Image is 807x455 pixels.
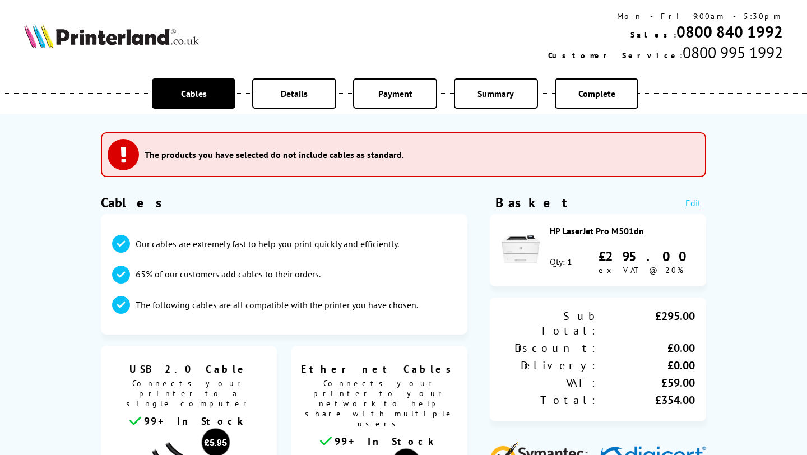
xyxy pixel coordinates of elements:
[145,149,404,160] h3: The products you have selected do not include cables as standard.
[550,225,695,236] div: HP LaserJet Pro M501dn
[335,435,439,448] span: 99+ In Stock
[181,88,207,99] span: Cables
[598,375,695,390] div: £59.00
[683,42,783,63] span: 0800 995 1992
[685,197,701,208] a: Edit
[109,363,268,375] span: USB 2.0 Cable
[378,88,412,99] span: Payment
[136,268,321,280] p: 65% of our customers add cables to their orders.
[598,341,695,355] div: £0.00
[136,299,418,311] p: The following cables are all compatible with the printer you have chosen.
[548,11,783,21] div: Mon - Fri 9:00am - 5:30pm
[281,88,308,99] span: Details
[300,363,459,375] span: Ethernet Cables
[578,88,615,99] span: Complete
[599,248,695,265] div: £295.00
[599,265,683,275] span: ex VAT @ 20%
[598,393,695,407] div: £354.00
[501,341,598,355] div: Discount:
[24,24,199,48] img: Printerland Logo
[598,309,695,338] div: £295.00
[101,194,467,211] h1: Cables
[297,375,462,434] span: Connects your printer to your network to help share with multiple users
[106,375,271,414] span: Connects your printer to a single computer
[501,358,598,373] div: Delivery:
[630,30,676,40] span: Sales:
[501,230,540,269] img: HP LaserJet Pro M501dn
[501,393,598,407] div: Total:
[495,194,568,211] div: Basket
[144,415,248,428] span: 99+ In Stock
[501,309,598,338] div: Sub Total:
[136,238,399,250] p: Our cables are extremely fast to help you print quickly and efficiently.
[598,358,695,373] div: £0.00
[477,88,514,99] span: Summary
[550,256,572,267] div: Qty: 1
[676,21,783,42] a: 0800 840 1992
[548,50,683,61] span: Customer Service:
[501,375,598,390] div: VAT:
